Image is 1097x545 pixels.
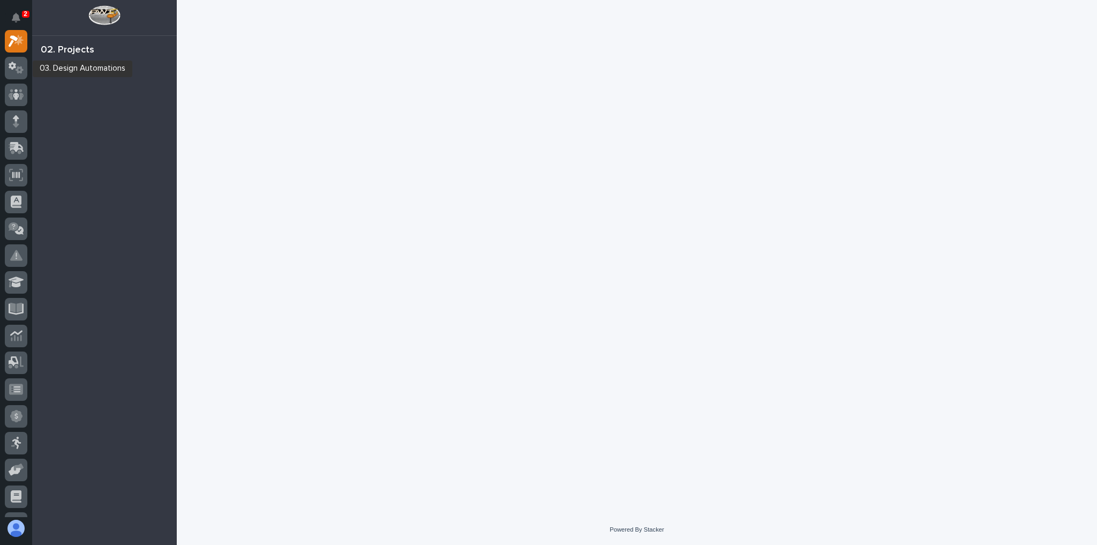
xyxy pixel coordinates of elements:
div: 02. Projects [41,44,94,56]
button: Notifications [5,6,27,29]
button: users-avatar [5,517,27,540]
div: Notifications2 [13,13,27,30]
p: 2 [24,10,27,18]
img: Workspace Logo [88,5,120,25]
a: Powered By Stacker [610,526,664,533]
